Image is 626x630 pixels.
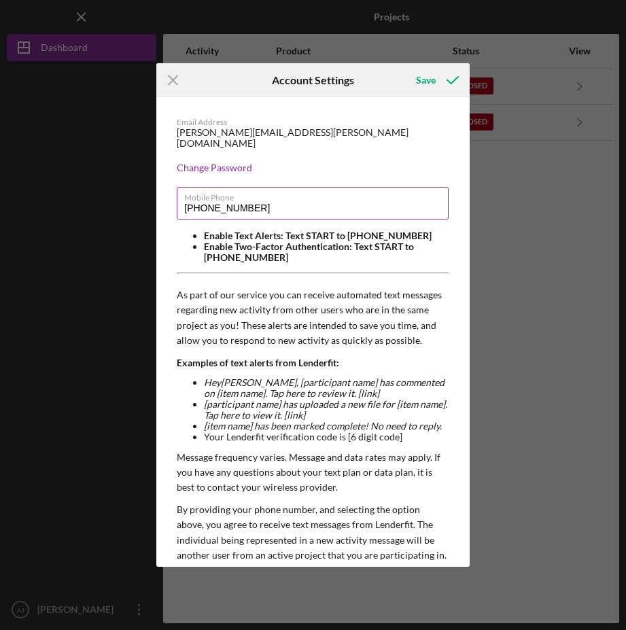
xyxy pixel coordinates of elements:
div: Change Password [177,162,449,173]
p: Message frequency varies. Message and data rates may apply. If you have any questions about your ... [177,450,449,495]
div: [PERSON_NAME][EMAIL_ADDRESS][PERSON_NAME][DOMAIN_NAME] [177,127,449,149]
li: [item name] has been marked complete! No need to reply. [204,421,449,432]
div: Save [416,67,436,94]
label: Mobile Phone [184,188,449,203]
p: Examples of text alerts from Lenderfit: [177,355,449,370]
li: Your Lenderfit verification code is [6 digit code] [204,432,449,442]
h6: Account Settings [272,74,354,86]
p: By providing your phone number, and selecting the option above, you agree to receive text message... [177,502,449,593]
button: Save [402,67,470,94]
li: Enable Two-Factor Authentication: Text START to [PHONE_NUMBER] [204,241,449,263]
li: Hey [PERSON_NAME] , [participant name] has commented on [item name]. Tap here to review it. [link] [204,377,449,399]
li: [participant name] has uploaded a new file for [item name]. Tap here to view it. [link] [204,399,449,421]
p: As part of our service you can receive automated text messages regarding new activity from other ... [177,287,449,349]
div: Email Address [177,118,449,127]
li: Enable Text Alerts: Text START to [PHONE_NUMBER] [204,230,449,241]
